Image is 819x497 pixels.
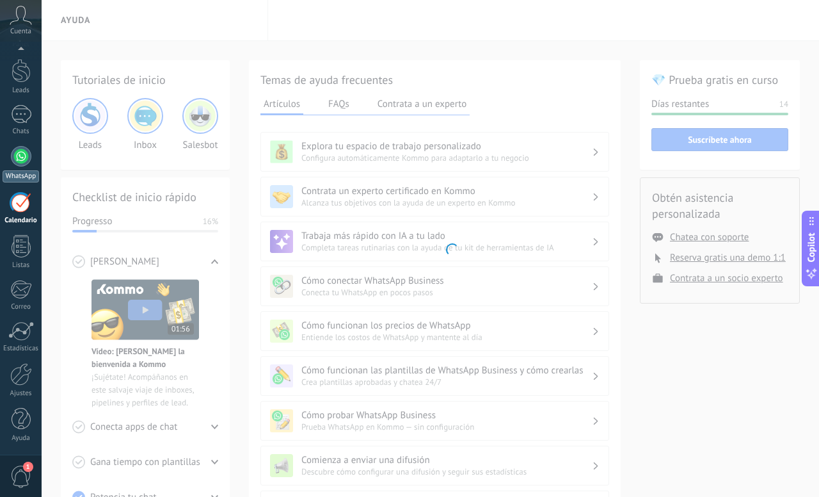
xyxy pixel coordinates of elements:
span: Cuenta [10,28,31,36]
div: Chats [3,127,40,136]
div: Ajustes [3,389,40,398]
span: 1 [23,462,33,472]
div: Correo [3,303,40,311]
div: Leads [3,86,40,95]
div: Ayuda [3,434,40,443]
div: Listas [3,261,40,270]
span: Copilot [805,233,818,263]
div: WhatsApp [3,170,39,183]
div: Calendario [3,216,40,225]
div: Estadísticas [3,345,40,353]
